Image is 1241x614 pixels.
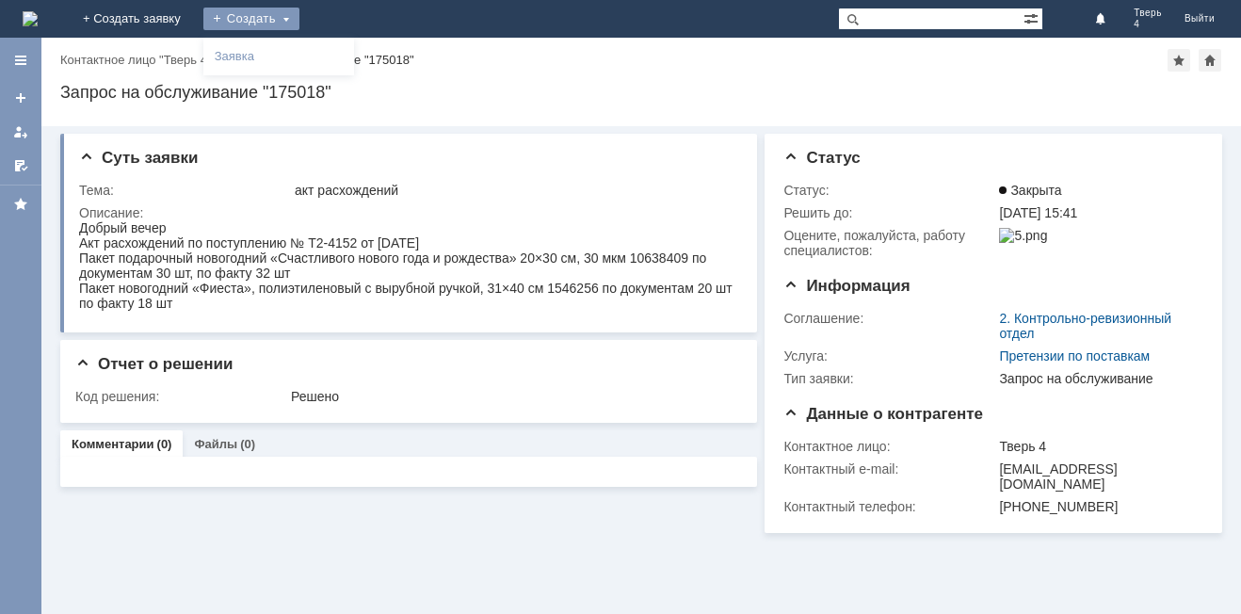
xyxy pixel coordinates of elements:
[75,355,233,373] span: Отчет о решении
[60,53,211,67] a: Контактное лицо "Тверь 4"
[1199,49,1221,72] div: Сделать домашней страницей
[783,277,910,295] span: Информация
[783,149,860,167] span: Статус
[157,437,172,451] div: (0)
[295,183,732,198] div: акт расхождений
[783,311,995,326] div: Соглашение:
[6,151,36,181] a: Мои согласования
[783,461,995,477] div: Контактный e-mail:
[23,11,38,26] img: logo
[203,8,299,30] div: Создать
[999,439,1195,454] div: Тверь 4
[783,348,995,364] div: Услуга:
[207,45,350,68] a: Заявка
[1023,8,1042,26] span: Расширенный поиск
[194,437,237,451] a: Файлы
[291,389,732,404] div: Решено
[79,205,735,220] div: Описание:
[999,499,1195,514] div: [PHONE_NUMBER]
[6,83,36,113] a: Создать заявку
[75,389,287,404] div: Код решения:
[783,205,995,220] div: Решить до:
[72,437,154,451] a: Комментарии
[60,83,1222,102] div: Запрос на обслуживание "175018"
[783,228,995,258] div: Oцените, пожалуйста, работу специалистов:
[783,405,983,423] span: Данные о контрагенте
[999,183,1061,198] span: Закрыта
[999,311,1171,341] a: 2. Контрольно-ревизионный отдел
[60,53,218,67] div: /
[783,371,995,386] div: Тип заявки:
[999,348,1150,364] a: Претензии по поставкам
[1168,49,1190,72] div: Добавить в избранное
[79,183,291,198] div: Тема:
[783,499,995,514] div: Контактный телефон:
[1134,19,1162,30] span: 4
[79,149,198,167] span: Суть заявки
[6,117,36,147] a: Мои заявки
[1134,8,1162,19] span: Тверь
[783,439,995,454] div: Контактное лицо:
[240,437,255,451] div: (0)
[218,53,414,67] div: Запрос на обслуживание "175018"
[999,228,1047,243] img: 5.png
[999,205,1077,220] span: [DATE] 15:41
[23,11,38,26] a: Перейти на домашнюю страницу
[999,461,1195,492] div: [EMAIL_ADDRESS][DOMAIN_NAME]
[783,183,995,198] div: Статус:
[999,371,1195,386] div: Запрос на обслуживание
